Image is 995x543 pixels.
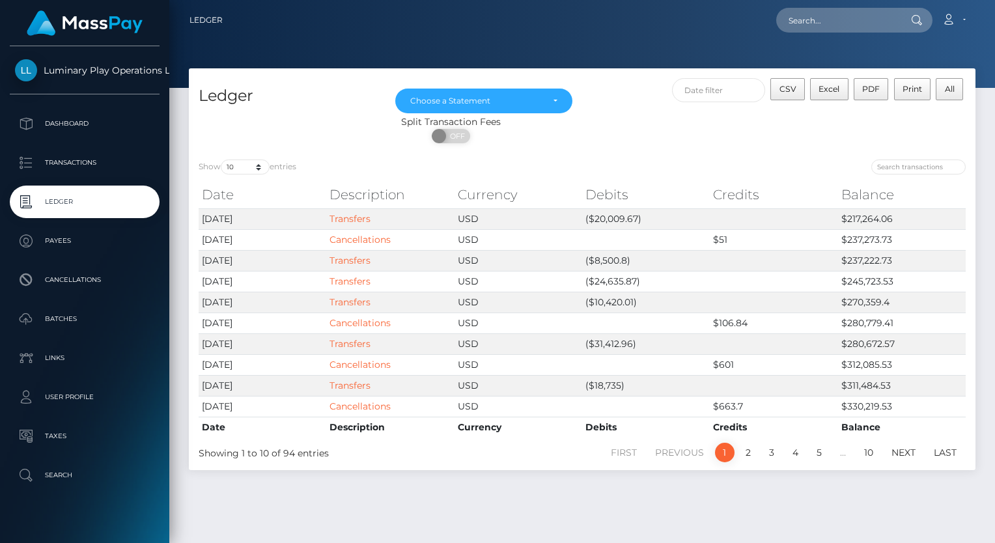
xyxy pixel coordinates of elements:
[10,225,160,257] a: Payees
[199,354,326,375] td: [DATE]
[15,59,37,81] img: Luminary Play Operations Limited
[329,317,391,329] a: Cancellations
[838,375,966,396] td: $311,484.53
[582,333,710,354] td: ($31,412.96)
[199,250,326,271] td: [DATE]
[838,182,966,208] th: Balance
[715,443,735,462] a: 1
[10,459,160,492] a: Search
[10,381,160,413] a: User Profile
[199,182,326,208] th: Date
[809,443,829,462] a: 5
[10,146,160,179] a: Transactions
[199,85,376,107] h4: Ledger
[199,271,326,292] td: [DATE]
[15,348,154,368] p: Links
[329,234,391,245] a: Cancellations
[189,115,713,129] div: Split Transaction Fees
[884,443,923,462] a: Next
[582,375,710,396] td: ($18,735)
[838,229,966,250] td: $237,273.73
[455,417,582,438] th: Currency
[455,354,582,375] td: USD
[27,10,143,36] img: MassPay Logo
[199,292,326,313] td: [DATE]
[779,84,796,94] span: CSV
[455,333,582,354] td: USD
[810,78,848,100] button: Excel
[189,7,223,34] a: Ledger
[838,354,966,375] td: $312,085.53
[710,182,837,208] th: Credits
[10,264,160,296] a: Cancellations
[329,380,371,391] a: Transfers
[15,270,154,290] p: Cancellations
[199,417,326,438] th: Date
[582,417,710,438] th: Debits
[15,153,154,173] p: Transactions
[455,250,582,271] td: USD
[199,441,507,460] div: Showing 1 to 10 of 94 entries
[455,396,582,417] td: USD
[395,89,572,113] button: Choose a Statement
[329,296,371,308] a: Transfers
[199,396,326,417] td: [DATE]
[10,186,160,218] a: Ledger
[329,359,391,370] a: Cancellations
[455,313,582,333] td: USD
[10,342,160,374] a: Links
[838,417,966,438] th: Balance
[762,443,781,462] a: 3
[582,292,710,313] td: ($10,420.01)
[770,78,805,100] button: CSV
[455,375,582,396] td: USD
[15,231,154,251] p: Payees
[199,160,296,174] label: Show entries
[582,250,710,271] td: ($8,500.8)
[329,275,371,287] a: Transfers
[455,182,582,208] th: Currency
[221,160,270,174] select: Showentries
[15,192,154,212] p: Ledger
[838,271,966,292] td: $245,723.53
[838,333,966,354] td: $280,672.57
[582,271,710,292] td: ($24,635.87)
[945,84,955,94] span: All
[672,78,766,102] input: Date filter
[582,208,710,229] td: ($20,009.67)
[329,400,391,412] a: Cancellations
[15,426,154,446] p: Taxes
[710,354,837,375] td: $601
[410,96,542,106] div: Choose a Statement
[854,78,889,100] button: PDF
[199,229,326,250] td: [DATE]
[862,84,880,94] span: PDF
[838,208,966,229] td: $217,264.06
[894,78,931,100] button: Print
[857,443,880,462] a: 10
[10,107,160,140] a: Dashboard
[582,182,710,208] th: Debits
[455,229,582,250] td: USD
[455,208,582,229] td: USD
[10,64,160,76] span: Luminary Play Operations Limited
[15,387,154,407] p: User Profile
[199,208,326,229] td: [DATE]
[738,443,758,462] a: 2
[329,213,371,225] a: Transfers
[326,182,454,208] th: Description
[455,271,582,292] td: USD
[776,8,899,33] input: Search...
[10,303,160,335] a: Batches
[326,417,454,438] th: Description
[15,114,154,133] p: Dashboard
[10,420,160,452] a: Taxes
[785,443,806,462] a: 4
[199,313,326,333] td: [DATE]
[871,160,966,174] input: Search transactions
[819,84,839,94] span: Excel
[838,250,966,271] td: $237,222.73
[15,466,154,485] p: Search
[710,396,837,417] td: $663.7
[927,443,964,462] a: Last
